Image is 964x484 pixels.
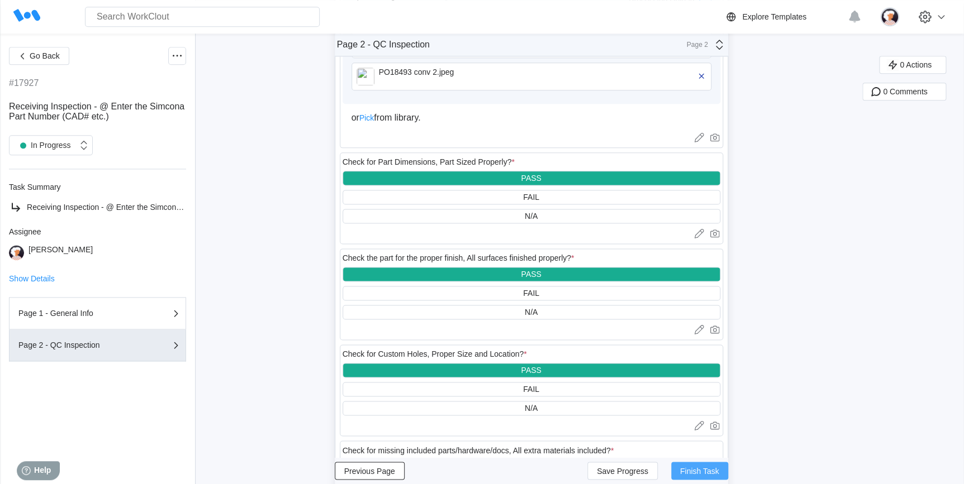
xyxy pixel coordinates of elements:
button: 0 Comments [862,83,946,100]
span: Receiving Inspection - @ Enter the Simcona Part Number (CAD# etc.) [9,102,184,121]
div: N/A [525,308,538,317]
div: Check for Part Dimensions, Part Sized Properly? [343,157,515,166]
span: Pick [359,113,374,122]
div: [PERSON_NAME] [29,245,93,260]
div: Page 1 - General Info [18,309,130,317]
span: Go Back [30,52,60,60]
img: user-4.png [880,7,899,26]
div: Check for missing included parts/hardware/docs, All extra materials included? [343,445,614,454]
div: N/A [525,212,538,221]
div: Check the part for the proper finish, All surfaces finished properly? [343,253,574,262]
span: Save Progress [597,467,648,475]
div: Page 2 - QC Inspection [18,341,130,349]
img: 1352ced2-dbf8-4098-833f-dab2841a7b45 [357,68,374,85]
div: Page 2 - QC Inspection [337,40,430,50]
div: PASS [521,270,541,279]
span: Finish Task [680,467,719,475]
a: Explore Templates [724,10,842,23]
div: or from library. [352,113,711,123]
span: 0 Comments [883,88,927,95]
div: Task Summary [9,183,186,191]
button: Page 2 - QC Inspection [9,329,186,361]
img: user-4.png [9,245,24,260]
div: FAIL [523,385,539,394]
span: 0 Actions [900,61,932,69]
div: #17927 [9,78,39,88]
span: Previous Page [344,467,395,475]
span: Receiving Inspection - @ Enter the Simcona Part Number (CAD# etc.) [27,203,270,212]
div: PASS [521,366,541,375]
button: Page 1 - General Info [9,297,186,329]
div: Page 2 [680,41,708,49]
div: FAIL [523,289,539,298]
button: Show Details [9,275,55,282]
div: PASS [521,174,541,183]
button: Finish Task [671,462,728,480]
input: Search WorkClout [85,7,320,27]
div: In Progress [15,137,71,153]
button: Previous Page [335,462,405,480]
div: PO18493 conv 2.jpeg [379,68,507,76]
div: Assignee [9,227,186,236]
div: N/A [525,404,538,413]
div: Check for Custom Holes, Proper Size and Location? [343,349,527,358]
button: 0 Actions [879,56,946,74]
a: Receiving Inspection - @ Enter the Simcona Part Number (CAD# etc.) [9,200,186,214]
button: Save Progress [587,462,658,480]
button: Go Back [9,47,69,65]
div: FAIL [523,193,539,202]
div: Explore Templates [742,12,806,21]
